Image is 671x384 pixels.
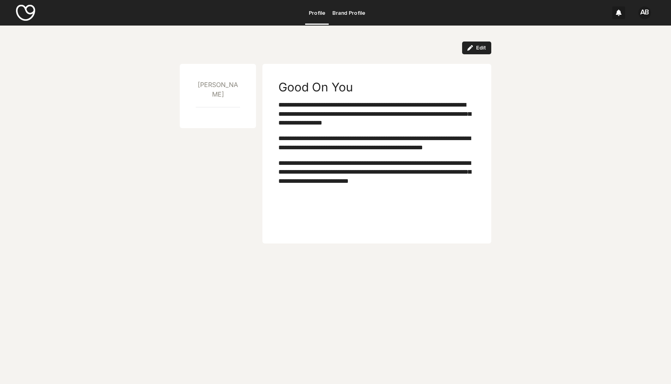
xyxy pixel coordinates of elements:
[16,5,35,21] img: SZUT5cL6R8SGCY3hRM1s
[476,45,486,51] span: Edit
[462,42,491,54] button: Edit
[196,80,240,99] p: [PERSON_NAME]
[638,6,651,19] div: AB
[278,80,353,94] h2: Good On You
